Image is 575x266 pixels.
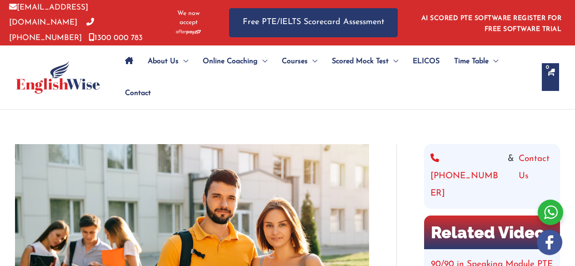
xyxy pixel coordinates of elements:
span: Menu Toggle [389,45,398,77]
aside: Header Widget 1 [416,8,566,37]
span: Online Coaching [203,45,258,77]
span: Time Table [454,45,489,77]
a: Free PTE/IELTS Scorecard Assessment [229,8,398,37]
a: Contact [118,77,151,109]
img: Afterpay-Logo [176,30,201,35]
div: & [430,151,554,202]
span: Menu Toggle [308,45,317,77]
a: 1300 000 783 [89,34,143,42]
span: We now accept [170,9,206,27]
img: cropped-ew-logo [16,61,100,94]
span: Scored Mock Test [332,45,389,77]
a: View Shopping Cart, empty [542,63,559,91]
h2: Related Video [424,216,560,249]
span: Menu Toggle [489,45,498,77]
a: About UsMenu Toggle [140,45,195,77]
a: [PHONE_NUMBER] [9,19,94,41]
a: AI SCORED PTE SOFTWARE REGISTER FOR FREE SOFTWARE TRIAL [421,15,562,33]
nav: Site Navigation: Main Menu [118,45,533,109]
span: Contact [125,77,151,109]
a: CoursesMenu Toggle [275,45,325,77]
a: [PHONE_NUMBER] [430,151,503,202]
span: Menu Toggle [179,45,188,77]
a: Online CoachingMenu Toggle [195,45,275,77]
a: ELICOS [405,45,447,77]
span: About Us [148,45,179,77]
a: Contact Us [519,151,554,202]
a: [EMAIL_ADDRESS][DOMAIN_NAME] [9,4,88,26]
span: Courses [282,45,308,77]
span: Menu Toggle [258,45,267,77]
a: Scored Mock TestMenu Toggle [325,45,405,77]
img: white-facebook.png [537,230,562,255]
span: ELICOS [413,45,440,77]
a: Time TableMenu Toggle [447,45,505,77]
